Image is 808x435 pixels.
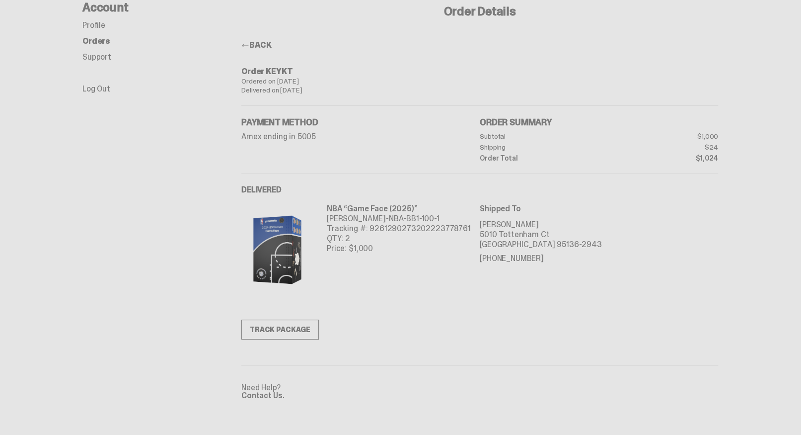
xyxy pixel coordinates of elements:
[82,52,111,62] a: Support
[480,220,718,230] p: [PERSON_NAME]
[327,214,471,224] p: [PERSON_NAME]-NBA-BB1-100-1
[327,224,471,234] p: Tracking #: 9261290273202223778761
[241,133,480,141] p: Amex ending in 5005
[241,87,718,93] div: Delivered on [DATE]
[241,118,480,127] h5: Payment Method
[480,240,718,250] p: [GEOGRAPHIC_DATA] 95136-2943
[480,204,718,214] p: Shipped To
[241,5,718,17] h4: Order Details
[480,254,718,263] p: [PHONE_NUMBER]
[241,186,718,194] h6: Delivered
[327,234,471,244] p: QTY: 2
[480,144,599,151] dt: Shipping
[599,133,718,140] dd: $1,000
[480,155,599,162] dt: Order Total
[327,244,471,254] p: Price: $1,000
[599,155,718,162] dd: $1,024
[241,365,718,400] div: Need Help?
[480,118,718,127] h5: Order Summary
[82,36,110,46] a: Orders
[327,204,471,214] p: NBA “Game Face (2025)”
[241,78,718,85] div: Ordered on [DATE]
[480,133,599,140] dt: Subtotal
[241,40,271,50] a: BACK
[241,68,718,76] div: Order KEYKT
[599,144,718,151] dd: $24
[241,320,319,340] a: TRACK PACKAGE
[82,1,241,13] h4: Account
[241,390,284,401] a: Contact Us.
[82,84,110,94] a: Log Out
[82,20,105,30] a: Profile
[480,230,718,240] p: 5010 Tottenham Ct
